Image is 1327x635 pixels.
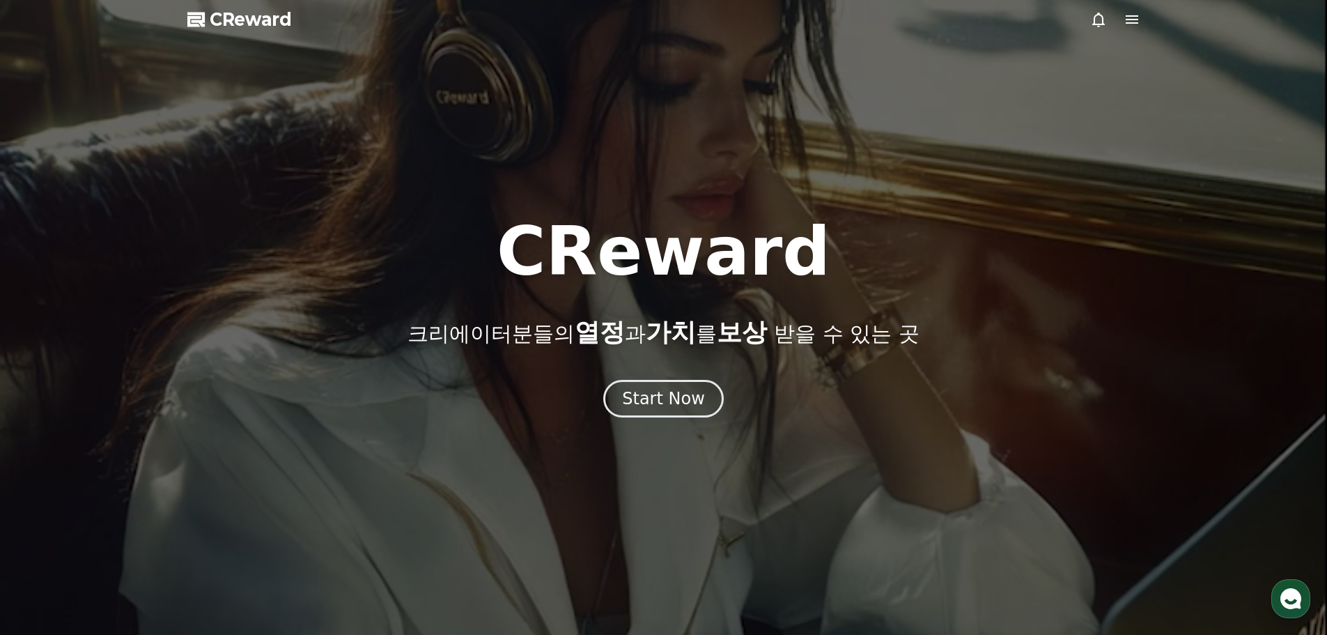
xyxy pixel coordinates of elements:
[717,318,767,346] span: 보상
[575,318,625,346] span: 열정
[210,8,292,31] span: CReward
[187,8,292,31] a: CReward
[603,394,724,407] a: Start Now
[497,218,830,285] h1: CReward
[622,388,705,410] div: Start Now
[603,380,724,418] button: Start Now
[408,319,919,346] p: 크리에이터분들의 과 를 받을 수 있는 곳
[646,318,696,346] span: 가치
